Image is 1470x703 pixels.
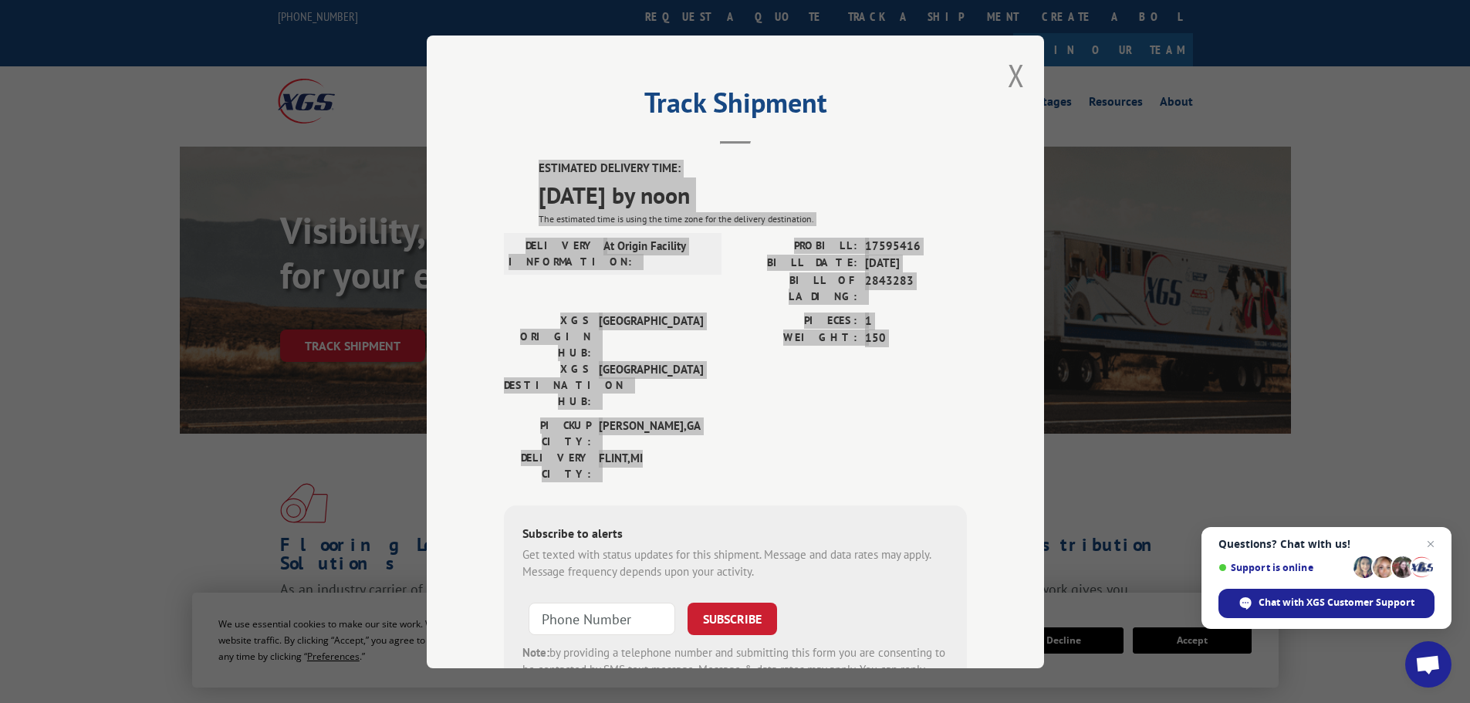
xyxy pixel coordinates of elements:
[539,160,967,177] label: ESTIMATED DELIVERY TIME:
[735,272,857,304] label: BILL OF LADING:
[865,255,967,272] span: [DATE]
[529,602,675,634] input: Phone Number
[539,211,967,225] div: The estimated time is using the time zone for the delivery destination.
[865,237,967,255] span: 17595416
[688,602,777,634] button: SUBSCRIBE
[1218,538,1435,550] span: Questions? Chat with us!
[509,237,596,269] label: DELIVERY INFORMATION:
[1259,596,1414,610] span: Chat with XGS Customer Support
[522,546,948,580] div: Get texted with status updates for this shipment. Message and data rates may apply. Message frequ...
[735,312,857,330] label: PIECES:
[504,417,591,449] label: PICKUP CITY:
[522,644,948,696] div: by providing a telephone number and submitting this form you are consenting to be contacted by SM...
[1218,562,1348,573] span: Support is online
[504,92,967,121] h2: Track Shipment
[1218,589,1435,618] span: Chat with XGS Customer Support
[599,360,703,409] span: [GEOGRAPHIC_DATA]
[522,523,948,546] div: Subscribe to alerts
[865,312,967,330] span: 1
[735,255,857,272] label: BILL DATE:
[1008,55,1025,96] button: Close modal
[735,330,857,347] label: WEIGHT:
[603,237,708,269] span: At Origin Facility
[599,312,703,360] span: [GEOGRAPHIC_DATA]
[504,312,591,360] label: XGS ORIGIN HUB:
[522,644,549,659] strong: Note:
[1405,641,1451,688] a: Open chat
[504,449,591,482] label: DELIVERY CITY:
[504,360,591,409] label: XGS DESTINATION HUB:
[865,330,967,347] span: 150
[599,449,703,482] span: FLINT , MI
[539,177,967,211] span: [DATE] by noon
[599,417,703,449] span: [PERSON_NAME] , GA
[735,237,857,255] label: PROBILL:
[865,272,967,304] span: 2843283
